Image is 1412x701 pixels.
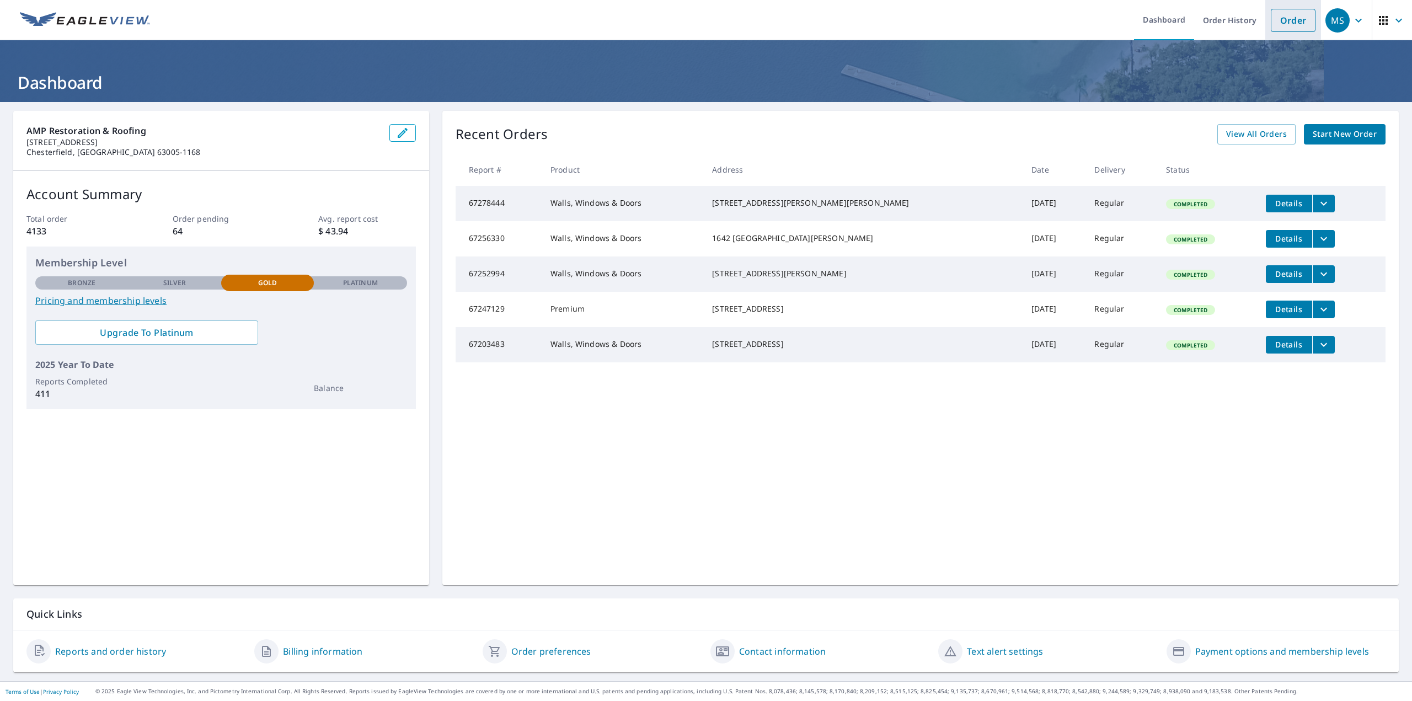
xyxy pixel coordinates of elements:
[1312,336,1335,354] button: filesDropdownBtn-67203483
[1272,233,1306,244] span: Details
[43,688,79,695] a: Privacy Policy
[1325,8,1350,33] div: MS
[1023,186,1085,221] td: [DATE]
[35,387,128,400] p: 411
[1312,301,1335,318] button: filesDropdownBtn-67247129
[456,327,542,362] td: 67203483
[967,645,1043,658] a: Text alert settings
[1085,256,1157,292] td: Regular
[26,607,1386,621] p: Quick Links
[35,376,128,387] p: Reports Completed
[712,339,1014,350] div: [STREET_ADDRESS]
[1266,230,1312,248] button: detailsBtn-67256330
[35,294,407,307] a: Pricing and membership levels
[44,327,249,339] span: Upgrade To Platinum
[1085,153,1157,186] th: Delivery
[712,268,1014,279] div: [STREET_ADDRESS][PERSON_NAME]
[703,153,1023,186] th: Address
[1023,292,1085,327] td: [DATE]
[739,645,826,658] a: Contact information
[1304,124,1386,145] a: Start New Order
[1266,336,1312,354] button: detailsBtn-67203483
[456,221,542,256] td: 67256330
[26,137,381,147] p: [STREET_ADDRESS]
[1085,292,1157,327] td: Regular
[258,278,277,288] p: Gold
[542,327,703,362] td: Walls, Windows & Doors
[6,688,40,695] a: Terms of Use
[26,184,416,204] p: Account Summary
[1226,127,1287,141] span: View All Orders
[1312,195,1335,212] button: filesDropdownBtn-67278444
[1266,265,1312,283] button: detailsBtn-67252994
[163,278,186,288] p: Silver
[1023,153,1085,186] th: Date
[1023,256,1085,292] td: [DATE]
[173,213,270,224] p: Order pending
[1085,221,1157,256] td: Regular
[1312,230,1335,248] button: filesDropdownBtn-67256330
[1272,304,1306,314] span: Details
[456,153,542,186] th: Report #
[1085,327,1157,362] td: Regular
[1266,301,1312,318] button: detailsBtn-67247129
[542,221,703,256] td: Walls, Windows & Doors
[712,303,1014,314] div: [STREET_ADDRESS]
[1272,339,1306,350] span: Details
[35,358,407,371] p: 2025 Year To Date
[456,186,542,221] td: 67278444
[1023,327,1085,362] td: [DATE]
[283,645,362,658] a: Billing information
[68,278,95,288] p: Bronze
[1167,200,1214,208] span: Completed
[35,320,258,345] a: Upgrade To Platinum
[1313,127,1377,141] span: Start New Order
[26,224,124,238] p: 4133
[26,147,381,157] p: Chesterfield, [GEOGRAPHIC_DATA] 63005-1168
[511,645,591,658] a: Order preferences
[542,256,703,292] td: Walls, Windows & Doors
[55,645,166,658] a: Reports and order history
[1167,271,1214,279] span: Completed
[6,688,79,695] p: |
[1266,195,1312,212] button: detailsBtn-67278444
[1271,9,1315,32] a: Order
[1157,153,1256,186] th: Status
[318,224,415,238] p: $ 43.94
[456,124,548,145] p: Recent Orders
[1085,186,1157,221] td: Regular
[1272,269,1306,279] span: Details
[1195,645,1369,658] a: Payment options and membership levels
[26,213,124,224] p: Total order
[1167,306,1214,314] span: Completed
[1023,221,1085,256] td: [DATE]
[173,224,270,238] p: 64
[456,292,542,327] td: 67247129
[1272,198,1306,208] span: Details
[542,153,703,186] th: Product
[343,278,378,288] p: Platinum
[13,71,1399,94] h1: Dashboard
[26,124,381,137] p: AMP Restoration & Roofing
[318,213,415,224] p: Avg. report cost
[1167,341,1214,349] span: Completed
[712,233,1014,244] div: 1642 [GEOGRAPHIC_DATA][PERSON_NAME]
[314,382,407,394] p: Balance
[95,687,1406,695] p: © 2025 Eagle View Technologies, Inc. and Pictometry International Corp. All Rights Reserved. Repo...
[20,12,150,29] img: EV Logo
[35,255,407,270] p: Membership Level
[542,292,703,327] td: Premium
[712,197,1014,208] div: [STREET_ADDRESS][PERSON_NAME][PERSON_NAME]
[1167,236,1214,243] span: Completed
[542,186,703,221] td: Walls, Windows & Doors
[1312,265,1335,283] button: filesDropdownBtn-67252994
[1217,124,1296,145] a: View All Orders
[456,256,542,292] td: 67252994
